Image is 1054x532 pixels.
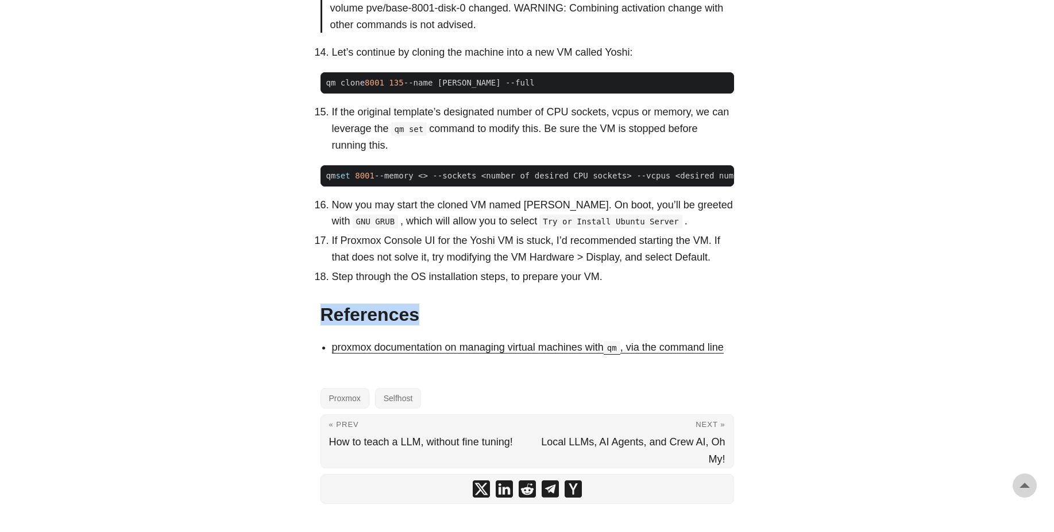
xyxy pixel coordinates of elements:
[375,388,422,409] a: Selfhost
[496,480,513,498] a: share How To Create A Reusable Proxmox Template on linkedin
[519,480,536,498] a: share How To Create A Reusable Proxmox Template on reddit
[527,415,733,468] a: Next » Local LLMs, AI Agents, and Crew AI, Oh My!
[473,480,490,498] a: share How To Create A Reusable Proxmox Template on x
[696,420,725,429] span: Next »
[332,197,734,230] p: Now you may start the cloned VM named [PERSON_NAME]. On boot, you’ll be greeted with , which will...
[321,304,734,325] h2: References
[1013,473,1037,498] a: go to top
[353,215,399,228] code: GNU GRUB
[365,78,384,87] span: 8001
[329,420,359,429] span: « Prev
[335,171,350,180] span: set
[332,44,734,61] li: Let’s continue by cloning the machine into a new VM called Yoshi:
[604,341,620,355] code: qm
[355,171,375,180] span: 8001
[329,436,513,448] span: How to teach a LLM, without fine tuning!
[332,232,734,266] p: If Proxmox Console UI for the Yoshi VM is stuck, I’d recommended starting the VM. If that does no...
[541,436,725,465] span: Local LLMs, AI Agents, and Crew AI, Oh My!
[565,480,582,498] a: share How To Create A Reusable Proxmox Template on ycombinator
[391,122,427,136] code: qm set
[321,388,369,409] a: Proxmox
[389,78,403,87] span: 135
[332,269,734,285] p: Step through the OS installation steps, to prepare your VM.
[321,415,527,468] a: « Prev How to teach a LLM, without fine tuning!
[539,215,682,228] code: Try or Install Ubuntu Server
[321,170,851,182] span: qm --memory <> --sockets <number of desired CPU sockets> --vcpus <desired number of hotplugged vcps>
[332,341,724,353] a: proxmox documentation on managing virtual machines withqm, via the command line
[542,480,559,498] a: share How To Create A Reusable Proxmox Template on telegram
[321,77,540,89] span: qm clone --name [PERSON_NAME] --full
[332,104,734,153] li: If the original template’s designated number of CPU sockets, vcpus or memory, we can leverage the...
